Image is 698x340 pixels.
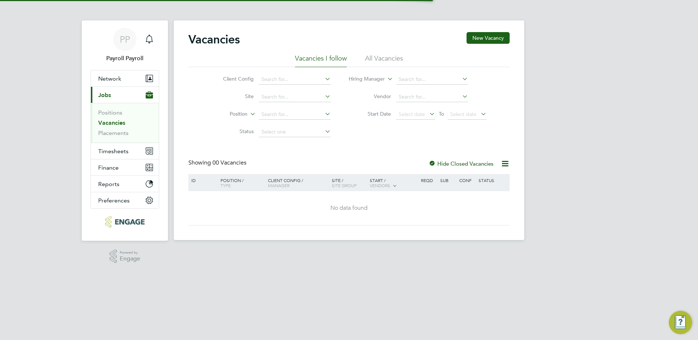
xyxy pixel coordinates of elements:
[266,174,330,192] div: Client Config /
[91,192,159,208] button: Preferences
[91,143,159,159] button: Timesheets
[212,128,254,135] label: Status
[98,164,119,171] span: Finance
[212,159,246,166] span: 00 Vacancies
[343,76,385,83] label: Hiring Manager
[259,109,331,120] input: Search for...
[396,92,468,102] input: Search for...
[220,182,231,188] span: Type
[457,174,476,186] div: Conf
[212,76,254,82] label: Client Config
[120,35,130,44] span: PP
[669,311,692,334] button: Engage Resource Center
[419,174,438,186] div: Reqd
[110,250,141,263] a: Powered byEngage
[188,159,248,167] div: Showing
[370,182,390,188] span: Vendors
[91,216,159,228] a: Go to home page
[98,197,130,204] span: Preferences
[91,176,159,192] button: Reports
[477,174,509,186] div: Status
[188,32,240,47] h2: Vacancies
[91,54,159,63] span: Payroll Payroll
[98,119,125,126] a: Vacancies
[98,92,111,98] span: Jobs
[120,250,140,256] span: Powered by
[212,93,254,100] label: Site
[396,74,468,85] input: Search for...
[91,28,159,63] a: PPPayroll Payroll
[349,93,391,100] label: Vendor
[259,127,331,137] input: Select one
[349,111,391,117] label: Start Date
[91,159,159,175] button: Finance
[98,130,129,136] a: Placements
[330,174,368,192] div: Site /
[189,174,215,186] div: ID
[295,54,347,67] li: Vacancies I follow
[206,111,248,118] label: Position
[82,20,168,241] nav: Main navigation
[429,160,494,167] label: Hide Closed Vacancies
[98,148,129,155] span: Timesheets
[120,256,140,262] span: Engage
[98,75,121,82] span: Network
[438,174,457,186] div: Sub
[215,174,266,192] div: Position /
[91,103,159,143] div: Jobs
[98,181,119,188] span: Reports
[259,74,331,85] input: Search for...
[365,54,403,67] li: All Vacancies
[437,109,446,119] span: To
[259,92,331,102] input: Search for...
[268,182,289,188] span: Manager
[332,182,357,188] span: Site Group
[368,174,419,192] div: Start /
[189,204,509,212] div: No data found
[450,111,476,117] span: Select date
[467,32,510,44] button: New Vacancy
[105,216,144,228] img: txmrecruit-logo-retina.png
[91,87,159,103] button: Jobs
[91,70,159,86] button: Network
[399,111,425,117] span: Select date
[98,109,122,116] a: Positions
